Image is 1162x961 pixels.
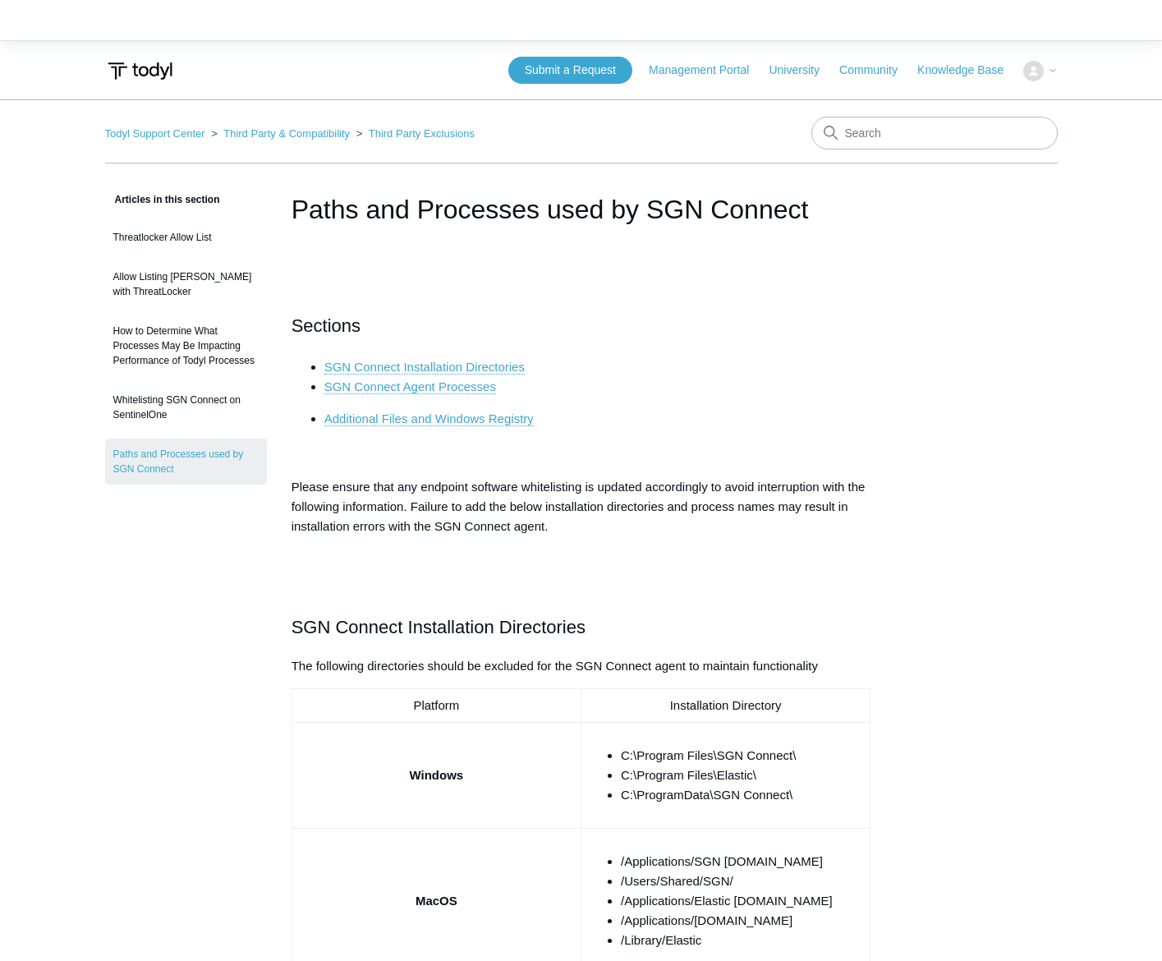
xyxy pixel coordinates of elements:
img: Todyl Support Center Help Center home page [105,56,175,86]
a: SGN Connect Installation Directories [324,360,525,375]
li: C:\Program Files\SGN Connect\ [621,746,863,766]
span: Articles in this section [105,194,220,205]
a: Threatlocker Allow List [105,222,267,253]
li: Todyl Support Center [105,127,209,140]
input: Search [811,117,1058,149]
li: /Applications/Elastic [DOMAIN_NAME] [621,891,863,911]
span: The following directories should be excluded for the SGN Connect agent to maintain functionality [292,659,818,673]
a: Paths and Processes used by SGN Connect [105,439,267,485]
a: Todyl Support Center [105,127,205,140]
h2: Sections [292,311,871,340]
li: Third Party Exclusions [353,127,475,140]
a: Third Party Exclusions [369,127,475,140]
td: Platform [292,689,581,723]
a: Knowledge Base [917,62,1020,79]
li: /Users/Shared/SGN/ [621,871,863,891]
h1: Paths and Processes used by SGN Connect [292,190,871,229]
a: Allow Listing [PERSON_NAME] with ThreatLocker [105,261,267,307]
li: /Applications/SGN [DOMAIN_NAME] [621,852,863,871]
li: /Applications/[DOMAIN_NAME] [621,911,863,931]
span: SGN Connect Installation Directories [292,617,586,637]
a: Community [839,62,914,79]
a: Third Party & Compatibility [223,127,350,140]
a: Submit a Request [508,57,632,84]
a: University [769,62,835,79]
span: SGN Connect Agent Processes [324,379,496,393]
li: Third Party & Compatibility [208,127,353,140]
strong: Windows [409,768,463,782]
a: Management Portal [649,62,765,79]
li: /Library/Elastic [621,931,863,950]
a: Whitelisting SGN Connect on SentinelOne [105,384,267,430]
span: Please ensure that any endpoint software whitelisting is updated accordingly to avoid interruptio... [292,480,866,533]
a: Additional Files and Windows Registry [324,412,534,426]
a: SGN Connect Agent Processes [324,379,496,394]
strong: MacOS [416,894,457,908]
a: How to Determine What Processes May Be Impacting Performance of Todyl Processes [105,315,267,376]
li: C:\ProgramData\SGN Connect\ [621,785,863,805]
td: Installation Directory [581,689,870,723]
li: C:\Program Files\Elastic\ [621,766,863,785]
